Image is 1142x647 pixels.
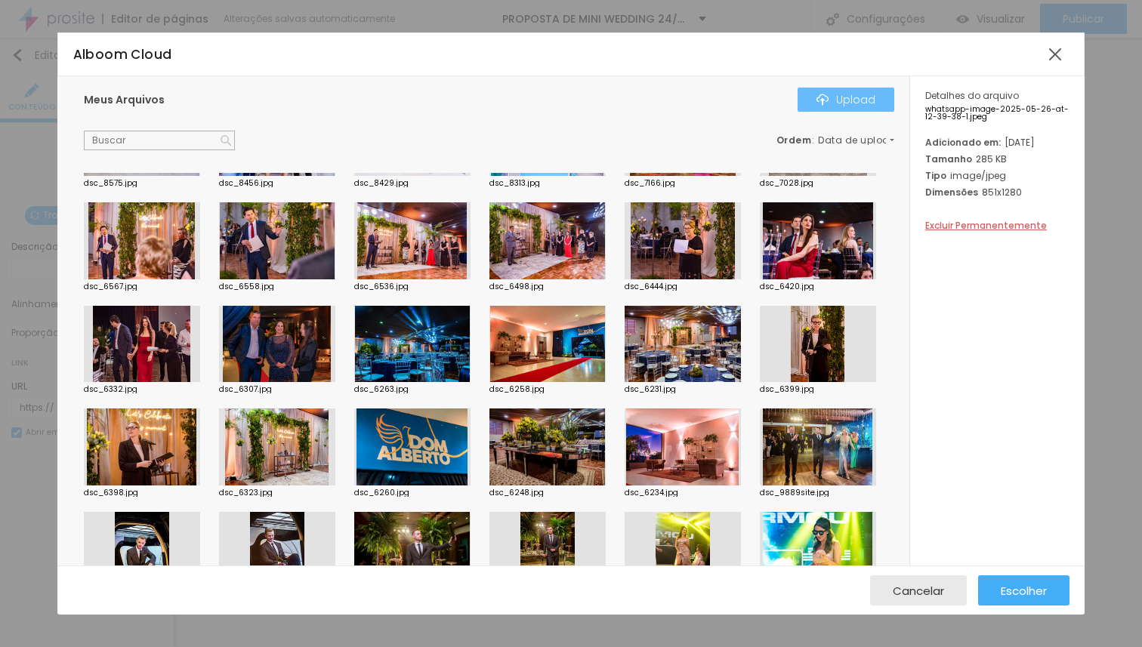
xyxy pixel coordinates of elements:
[776,136,894,145] div: :
[219,283,335,291] div: dsc_6558.jpg
[925,169,946,182] span: Tipo
[760,283,876,291] div: dsc_6420.jpg
[1001,584,1047,597] span: Escolher
[354,386,471,393] div: dsc_6263.jpg
[925,136,1001,149] span: Adicionado em:
[489,283,606,291] div: dsc_6498.jpg
[776,134,812,146] span: Ordem
[925,169,1069,182] div: image/jpeg
[489,386,606,393] div: dsc_6258.jpg
[84,92,165,107] span: Meus Arquivos
[925,153,1069,165] div: 285 KB
[816,94,875,106] div: Upload
[219,386,335,393] div: dsc_6307.jpg
[625,283,741,291] div: dsc_6444.jpg
[760,489,876,497] div: dsc_9889site.jpg
[818,136,897,145] span: Data de upload
[625,386,741,393] div: dsc_6231.jpg
[925,219,1047,232] span: Excluir Permanentemente
[84,131,235,150] input: Buscar
[893,584,944,597] span: Cancelar
[760,386,876,393] div: dsc_6399.jpg
[489,489,606,497] div: dsc_6248.jpg
[925,186,978,199] span: Dimensões
[870,575,967,605] button: Cancelar
[219,489,335,497] div: dsc_6323.jpg
[798,88,894,112] button: IconeUpload
[925,89,1019,102] span: Detalhes do arquivo
[625,489,741,497] div: dsc_6234.jpg
[925,153,972,165] span: Tamanho
[219,180,335,187] div: dsc_8456.jpg
[84,180,200,187] div: dsc_8575.jpg
[760,180,876,187] div: dsc_7028.jpg
[354,180,471,187] div: dsc_8429.jpg
[354,489,471,497] div: dsc_6260.jpg
[816,94,829,106] img: Icone
[221,135,231,146] img: Icone
[84,386,200,393] div: dsc_6332.jpg
[84,283,200,291] div: dsc_6567.jpg
[978,575,1069,605] button: Escolher
[354,283,471,291] div: dsc_6536.jpg
[489,180,606,187] div: dsc_8313.jpg
[925,106,1069,121] span: whatsapp-image-2025-05-26-at-12-39-38-1.jpeg
[625,180,741,187] div: dsc_7166.jpg
[925,186,1069,199] div: 851x1280
[73,45,172,63] span: Alboom Cloud
[925,136,1069,149] div: [DATE]
[84,489,200,497] div: dsc_6398.jpg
